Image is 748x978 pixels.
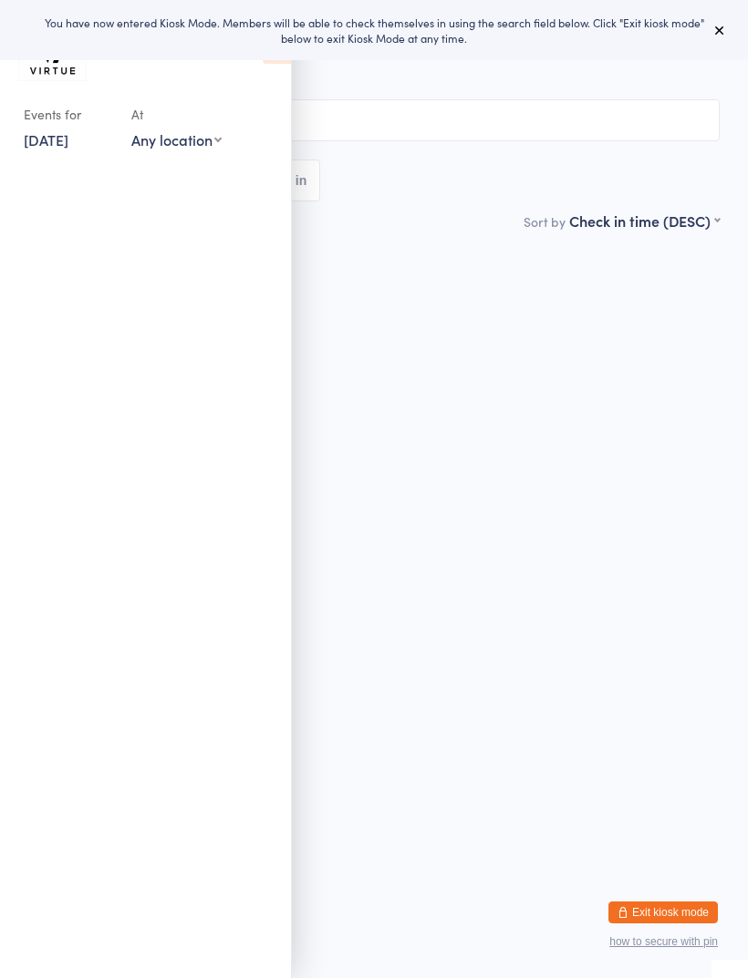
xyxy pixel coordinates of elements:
h2: Check-in [28,46,720,76]
button: how to secure with pin [609,935,718,948]
div: Events for [24,99,113,129]
div: You have now entered Kiosk Mode. Members will be able to check themselves in using the search fie... [29,15,719,46]
label: Sort by [524,212,566,231]
button: Exit kiosk mode [608,901,718,923]
a: [DATE] [24,129,68,149]
input: Search [28,99,720,141]
div: Check in time (DESC) [569,211,720,231]
div: At [131,99,222,129]
div: Any location [131,129,222,149]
